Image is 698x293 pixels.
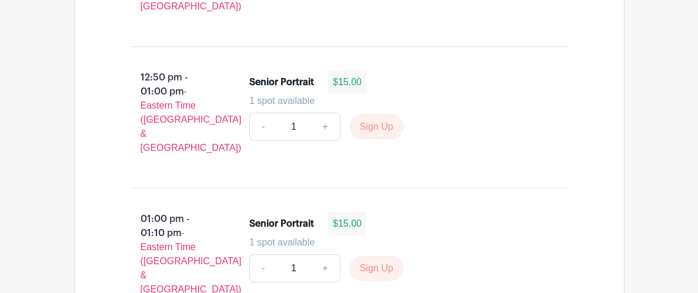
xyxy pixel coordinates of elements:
[328,70,366,94] div: $15.00
[249,217,314,231] div: Senior Portrait
[328,212,366,235] div: $15.00
[112,66,231,160] p: 12:50 pm - 01:00 pm
[350,256,403,281] button: Sign Up
[141,86,242,153] span: - Eastern Time ([GEOGRAPHIC_DATA] & [GEOGRAPHIC_DATA])
[310,254,340,282] a: +
[249,113,276,141] a: -
[249,235,544,250] div: 1 spot available
[249,254,276,282] a: -
[249,75,314,89] div: Senior Portrait
[350,114,403,139] button: Sign Up
[249,94,544,108] div: 1 spot available
[310,113,340,141] a: +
